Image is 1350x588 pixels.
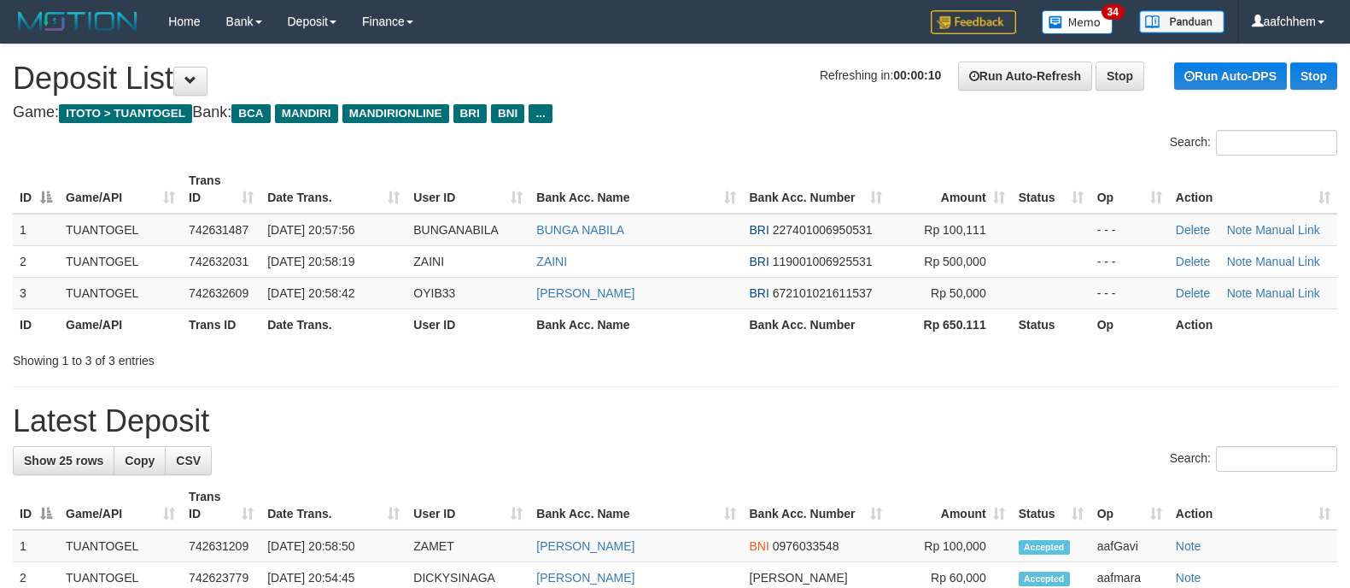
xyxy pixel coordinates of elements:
[743,309,889,340] th: Bank Acc. Number
[406,530,529,562] td: ZAMET
[1042,10,1113,34] img: Button%20Memo.svg
[13,165,59,214] th: ID: activate to sort column descending
[1176,571,1201,585] a: Note
[1174,62,1287,90] a: Run Auto-DPS
[1176,539,1201,553] a: Note
[958,62,1092,91] a: Run Auto-Refresh
[529,165,742,214] th: Bank Acc. Name: activate to sort column ascending
[1176,223,1210,237] a: Delete
[1227,286,1253,300] a: Note
[189,286,248,300] span: 742632609
[24,454,103,467] span: Show 25 rows
[889,309,1012,340] th: Rp 650.111
[1255,255,1320,268] a: Manual Link
[267,286,354,300] span: [DATE] 20:58:42
[1169,481,1337,530] th: Action: activate to sort column ascending
[1090,530,1169,562] td: aafGavi
[59,530,182,562] td: TUANTOGEL
[1012,165,1090,214] th: Status: activate to sort column ascending
[413,286,455,300] span: OYIB33
[1290,62,1337,90] a: Stop
[529,309,742,340] th: Bank Acc. Name
[1255,286,1320,300] a: Manual Link
[13,9,143,34] img: MOTION_logo.png
[889,481,1012,530] th: Amount: activate to sort column ascending
[1216,446,1337,472] input: Search:
[1090,245,1169,277] td: - - -
[176,454,201,467] span: CSV
[924,255,985,268] span: Rp 500,000
[743,481,889,530] th: Bank Acc. Number: activate to sort column ascending
[13,62,1337,96] h1: Deposit List
[189,223,248,237] span: 742631487
[1090,214,1169,246] td: - - -
[267,223,354,237] span: [DATE] 20:57:56
[529,481,742,530] th: Bank Acc. Name: activate to sort column ascending
[931,10,1016,34] img: Feedback.jpg
[231,104,270,123] span: BCA
[59,309,182,340] th: Game/API
[59,277,182,309] td: TUANTOGEL
[491,104,524,123] span: BNI
[260,481,406,530] th: Date Trans.: activate to sort column ascending
[260,165,406,214] th: Date Trans.: activate to sort column ascending
[13,245,59,277] td: 2
[750,571,848,585] span: [PERSON_NAME]
[182,309,260,340] th: Trans ID
[773,539,839,553] span: Copy 0976033548 to clipboard
[1227,255,1253,268] a: Note
[260,530,406,562] td: [DATE] 20:58:50
[750,286,769,300] span: BRI
[125,454,155,467] span: Copy
[536,286,634,300] a: [PERSON_NAME]
[182,481,260,530] th: Trans ID: activate to sort column ascending
[189,255,248,268] span: 742632031
[1169,309,1337,340] th: Action
[406,481,529,530] th: User ID: activate to sort column ascending
[536,223,624,237] a: BUNGA NABILA
[13,214,59,246] td: 1
[1139,10,1224,33] img: panduan.png
[750,223,769,237] span: BRI
[13,104,1337,121] h4: Game: Bank:
[453,104,487,123] span: BRI
[1170,130,1337,156] label: Search:
[406,309,529,340] th: User ID
[13,481,59,530] th: ID: activate to sort column descending
[1227,223,1253,237] a: Note
[59,165,182,214] th: Game/API: activate to sort column ascending
[1012,309,1090,340] th: Status
[342,104,449,123] span: MANDIRIONLINE
[1096,62,1144,91] a: Stop
[773,255,873,268] span: Copy 119001006925531 to clipboard
[260,309,406,340] th: Date Trans.
[165,446,212,475] a: CSV
[820,68,941,82] span: Refreshing in:
[1090,309,1169,340] th: Op
[889,165,1012,214] th: Amount: activate to sort column ascending
[267,255,354,268] span: [DATE] 20:58:19
[529,104,552,123] span: ...
[536,255,567,268] a: ZAINI
[924,223,985,237] span: Rp 100,111
[59,104,192,123] span: ITOTO > TUANTOGEL
[1090,277,1169,309] td: - - -
[413,255,444,268] span: ZAINI
[536,539,634,553] a: [PERSON_NAME]
[1170,446,1337,472] label: Search:
[275,104,338,123] span: MANDIRI
[1255,223,1320,237] a: Manual Link
[773,286,873,300] span: Copy 672101021611537 to clipboard
[1169,165,1337,214] th: Action: activate to sort column ascending
[406,165,529,214] th: User ID: activate to sort column ascending
[1019,572,1070,586] span: Accepted
[59,214,182,246] td: TUANTOGEL
[1012,481,1090,530] th: Status: activate to sort column ascending
[750,255,769,268] span: BRI
[59,481,182,530] th: Game/API: activate to sort column ascending
[13,277,59,309] td: 3
[1019,540,1070,555] span: Accepted
[1090,165,1169,214] th: Op: activate to sort column ascending
[13,404,1337,438] h1: Latest Deposit
[13,345,550,369] div: Showing 1 to 3 of 3 entries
